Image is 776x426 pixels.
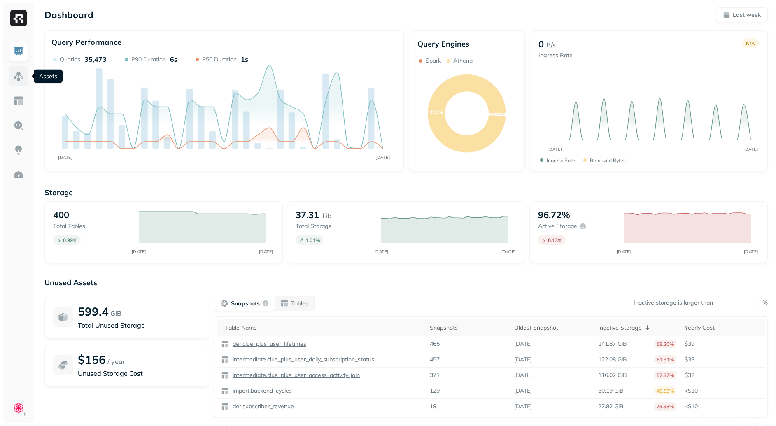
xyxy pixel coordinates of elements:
p: 0.13 % [548,237,562,243]
p: 37.31 [296,209,319,221]
tspan: [DATE] [375,155,390,160]
p: $33 [685,356,761,363]
img: table [221,356,229,364]
a: der.clue_plus_user_lifetimes [229,340,306,348]
tspan: [DATE] [743,249,758,254]
img: Assets [13,71,24,81]
tspan: [DATE] [616,249,631,254]
p: Query Performance [51,37,121,47]
p: <$10 [685,387,761,395]
text: 0% [494,112,501,118]
p: [DATE] [514,340,532,348]
img: table [221,371,229,379]
img: Ryft [10,10,27,26]
text: 100% [430,109,443,116]
a: intermediate.clue_plus_user_daily_subscription_status [229,356,374,363]
p: [DATE] [514,387,532,395]
p: Unused Storage Cost [78,368,200,378]
p: TiB [322,211,332,221]
p: 57.37% [654,371,676,379]
div: Yearly Cost [685,324,761,332]
tspan: [DATE] [259,249,273,254]
p: <$10 [685,403,761,410]
p: 48.83% [654,386,676,395]
p: 96.72% [538,209,570,221]
img: Insights [13,145,24,156]
p: 19 [430,403,436,410]
p: Inactive Storage [598,324,642,332]
p: der.clue_plus_user_lifetimes [231,340,306,348]
p: GiB [110,308,121,318]
p: Ingress Rate [547,157,575,163]
p: B/s [546,40,556,50]
tspan: [DATE] [58,155,72,160]
tspan: [DATE] [131,249,146,254]
img: table [221,340,229,348]
tspan: [DATE] [374,249,388,254]
p: 6s [170,55,177,63]
img: Query Explorer [13,120,24,131]
p: Last week [733,11,761,19]
p: 457 [430,356,440,363]
p: Removed bytes [590,157,626,163]
p: Dashboard [44,9,93,21]
img: Optimization [13,170,24,180]
p: Snapshots [231,300,260,307]
img: Clue [13,402,24,414]
p: 599.4 [78,304,109,319]
p: 27.82 GiB [598,403,624,410]
p: 0.99 % [63,237,77,243]
p: Total Unused Storage [78,320,200,330]
p: 30.19 GiB [598,387,624,395]
tspan: [DATE] [548,147,562,151]
div: Table Name [225,324,422,332]
p: 116.02 GiB [598,371,627,379]
a: der.subscriber_revenue [229,403,294,410]
img: Asset Explorer [13,95,24,106]
img: table [221,387,229,395]
p: Athena [453,57,473,65]
img: table [221,403,229,411]
p: Tables [291,300,308,307]
p: 35,473 [84,55,107,63]
p: der.subscriber_revenue [231,403,294,410]
p: 58.20% [654,340,676,348]
p: 371 [430,371,440,379]
p: Inactive storage is larger than [634,299,713,307]
p: P50 Duration [202,56,237,63]
p: import.backend_cycles [231,387,292,395]
p: 400 [53,209,69,221]
p: Total storage [296,222,373,230]
div: Snapshots [430,324,506,332]
button: Last week [716,7,768,22]
p: 0 [538,38,544,50]
p: [DATE] [514,403,532,410]
div: Assets [34,70,63,83]
p: 1.01 % [305,237,320,243]
img: Dashboard [13,46,24,57]
div: Oldest Snapshot [514,324,590,332]
p: intermediate.clue_plus_user_daily_subscription_status [231,356,374,363]
p: Query Engines [417,39,517,49]
tspan: [DATE] [744,147,758,151]
a: intermediate.clue_plus_user_access_activity_join [229,371,360,379]
p: $39 [685,340,761,348]
p: Active storage [538,222,577,230]
p: 61.91% [654,355,676,364]
p: 129 [430,387,440,395]
a: import.backend_cycles [229,387,292,395]
p: P90 Duration [131,56,166,63]
p: $32 [685,371,761,379]
p: $156 [78,352,106,367]
p: Spark [426,57,441,65]
p: % [762,299,768,307]
p: 141.87 GiB [598,340,627,348]
p: N/A [746,40,755,47]
p: intermediate.clue_plus_user_access_activity_join [231,371,360,379]
p: [DATE] [514,371,532,379]
p: 79.93% [654,402,676,411]
p: Total tables [53,222,130,230]
p: Storage [44,188,768,197]
p: 465 [430,340,440,348]
p: / year [107,356,125,366]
